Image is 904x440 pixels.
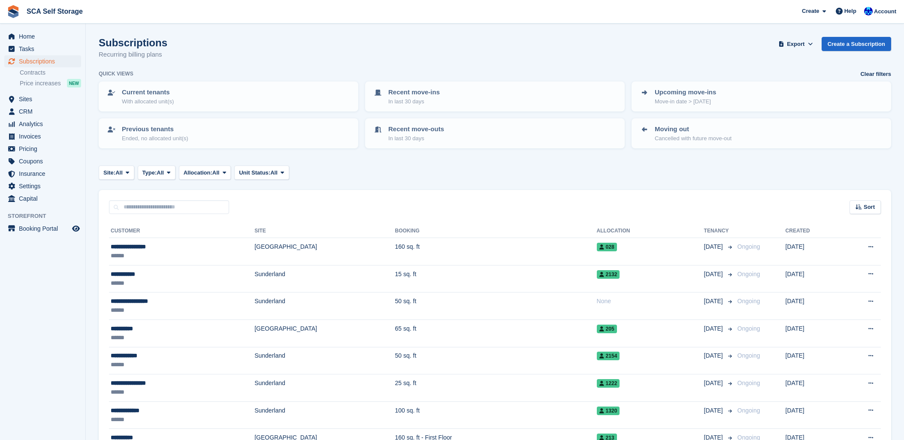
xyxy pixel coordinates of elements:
[786,401,841,429] td: [DATE]
[19,143,70,155] span: Pricing
[860,70,891,78] a: Clear filters
[786,374,841,402] td: [DATE]
[777,37,815,51] button: Export
[738,271,760,277] span: Ongoing
[704,406,725,415] span: [DATE]
[254,265,395,292] td: Sunderland
[704,324,725,333] span: [DATE]
[122,134,188,143] p: Ended, no allocated unit(s)
[632,82,890,111] a: Upcoming move-ins Move-in date > [DATE]
[388,134,444,143] p: In last 30 days
[7,5,20,18] img: stora-icon-8386f47178a22dfd0bd8f6a31ec36ba5ce8667c1dd55bd0f319d3a0aa187defe.svg
[395,374,596,402] td: 25 sq. ft
[738,243,760,250] span: Ongoing
[254,401,395,429] td: Sunderland
[388,97,440,106] p: In last 30 days
[270,169,278,177] span: All
[597,325,617,333] span: 205
[4,168,81,180] a: menu
[239,169,270,177] span: Unit Status:
[19,43,70,55] span: Tasks
[4,130,81,142] a: menu
[874,7,896,16] span: Account
[802,7,819,15] span: Create
[4,30,81,42] a: menu
[395,319,596,347] td: 65 sq. ft
[19,118,70,130] span: Analytics
[99,37,167,48] h1: Subscriptions
[395,265,596,292] td: 15 sq. ft
[597,379,620,388] span: 1222
[4,223,81,235] a: menu
[234,166,289,180] button: Unit Status: All
[99,50,167,60] p: Recurring billing plans
[20,69,81,77] a: Contracts
[655,87,716,97] p: Upcoming move-ins
[632,119,890,148] a: Moving out Cancelled with future move-out
[122,97,174,106] p: With allocated unit(s)
[4,43,81,55] a: menu
[19,30,70,42] span: Home
[19,223,70,235] span: Booking Portal
[100,82,357,111] a: Current tenants With allocated unit(s)
[786,265,841,292] td: [DATE]
[4,118,81,130] a: menu
[597,224,704,238] th: Allocation
[4,55,81,67] a: menu
[8,212,85,220] span: Storefront
[20,78,81,88] a: Price increases NEW
[122,87,174,97] p: Current tenants
[19,180,70,192] span: Settings
[23,4,86,18] a: SCA Self Storage
[786,292,841,320] td: [DATE]
[4,93,81,105] a: menu
[71,223,81,234] a: Preview store
[704,224,734,238] th: Tenancy
[597,243,617,251] span: 028
[738,298,760,304] span: Ongoing
[395,401,596,429] td: 100 sq. ft
[786,319,841,347] td: [DATE]
[738,352,760,359] span: Ongoing
[864,203,875,211] span: Sort
[388,87,440,97] p: Recent move-ins
[179,166,231,180] button: Allocation: All
[103,169,115,177] span: Site:
[254,374,395,402] td: Sunderland
[597,407,620,415] span: 1320
[786,224,841,238] th: Created
[822,37,891,51] a: Create a Subscription
[738,407,760,414] span: Ongoing
[655,124,732,134] p: Moving out
[4,105,81,118] a: menu
[254,319,395,347] td: [GEOGRAPHIC_DATA]
[366,82,624,111] a: Recent move-ins In last 30 days
[4,193,81,205] a: menu
[99,70,133,78] h6: Quick views
[395,224,596,238] th: Booking
[4,155,81,167] a: menu
[157,169,164,177] span: All
[67,79,81,87] div: NEW
[597,352,620,360] span: 2154
[100,119,357,148] a: Previous tenants Ended, no allocated unit(s)
[388,124,444,134] p: Recent move-outs
[19,93,70,105] span: Sites
[19,155,70,167] span: Coupons
[4,143,81,155] a: menu
[184,169,212,177] span: Allocation:
[738,325,760,332] span: Ongoing
[704,270,725,279] span: [DATE]
[864,7,873,15] img: Kelly Neesham
[19,130,70,142] span: Invoices
[254,347,395,374] td: Sunderland
[704,242,725,251] span: [DATE]
[19,168,70,180] span: Insurance
[19,55,70,67] span: Subscriptions
[844,7,856,15] span: Help
[122,124,188,134] p: Previous tenants
[254,224,395,238] th: Site
[212,169,220,177] span: All
[786,347,841,374] td: [DATE]
[254,238,395,265] td: [GEOGRAPHIC_DATA]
